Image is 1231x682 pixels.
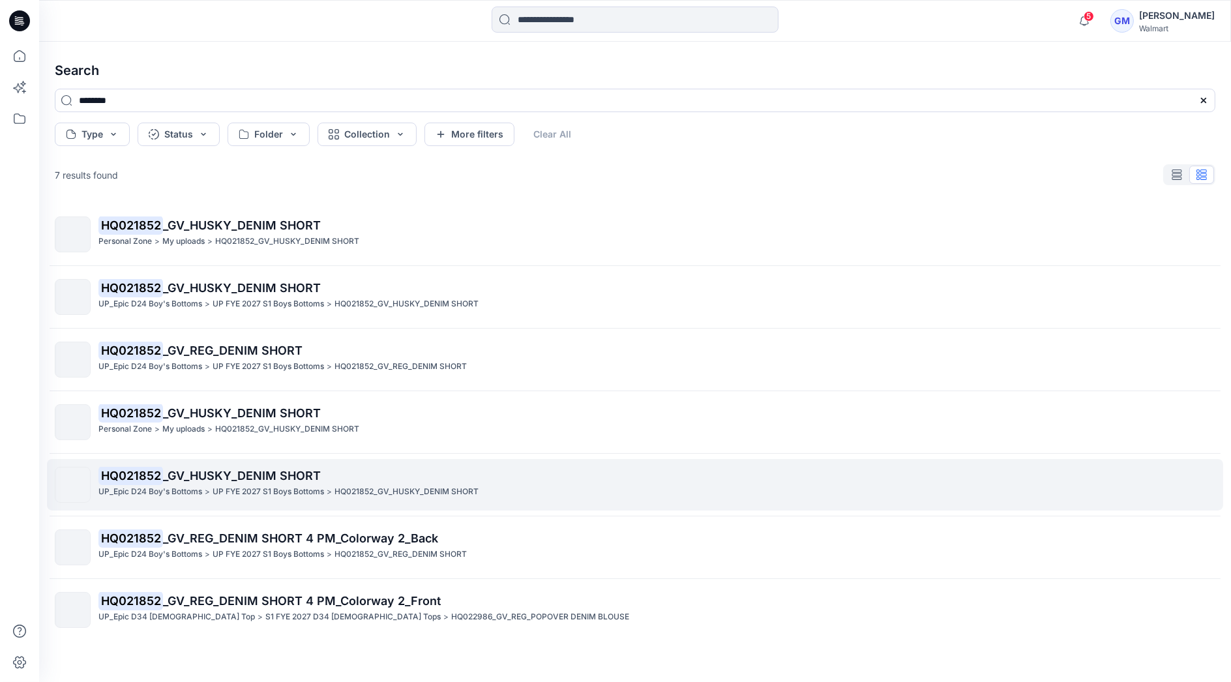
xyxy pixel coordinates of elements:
p: UP FYE 2027 S1 Boys Bottoms [213,297,324,311]
p: HQ021852_GV_HUSKY_DENIM SHORT [334,297,479,311]
mark: HQ021852 [98,216,163,234]
p: 7 results found [55,168,118,182]
span: _GV_HUSKY_DENIM SHORT [163,406,321,420]
p: > [327,485,332,499]
p: > [327,548,332,561]
a: HQ021852_GV_HUSKY_DENIM SHORTUP_Epic D24 Boy's Bottoms>UP FYE 2027 S1 Boys Bottoms>HQ021852_GV_HU... [47,459,1223,511]
button: Type [55,123,130,146]
p: UP FYE 2027 S1 Boys Bottoms [213,485,324,499]
p: > [205,485,210,499]
p: > [205,548,210,561]
div: Walmart [1139,23,1215,33]
p: > [327,360,332,374]
a: HQ021852_GV_REG_DENIM SHORT 4 PM_Colorway 2_BackUP_Epic D24 Boy's Bottoms>UP FYE 2027 S1 Boys Bot... [47,522,1223,573]
p: > [205,297,210,311]
p: UP_Epic D24 Boy's Bottoms [98,297,202,311]
span: _GV_REG_DENIM SHORT [163,344,303,357]
p: S1 FYE 2027 D34 Ladies Tops [265,610,441,624]
mark: HQ021852 [98,278,163,297]
mark: HQ021852 [98,404,163,422]
p: HQ021852_GV_REG_DENIM SHORT [334,360,467,374]
p: > [207,235,213,248]
p: > [327,297,332,311]
a: HQ021852_GV_REG_DENIM SHORT 4 PM_Colorway 2_FrontUP_Epic D34 [DEMOGRAPHIC_DATA] Top>S1 FYE 2027 D... [47,584,1223,636]
p: UP_Epic D24 Boy's Bottoms [98,485,202,499]
p: > [258,610,263,624]
mark: HQ021852 [98,529,163,547]
h4: Search [44,52,1226,89]
p: > [205,360,210,374]
p: > [443,610,449,624]
div: GM [1110,9,1134,33]
p: > [207,423,213,436]
p: My uploads [162,423,205,436]
span: _GV_REG_DENIM SHORT 4 PM_Colorway 2_Back [163,531,438,545]
button: Folder [228,123,310,146]
p: HQ021852_GV_HUSKY_DENIM SHORT [215,235,359,248]
p: HQ022986_GV_REG_POPOVER DENIM BLOUSE [451,610,629,624]
p: HQ021852_GV_HUSKY_DENIM SHORT [215,423,359,436]
p: UP FYE 2027 S1 Boys Bottoms [213,548,324,561]
span: 5 [1084,11,1094,22]
a: HQ021852_GV_HUSKY_DENIM SHORTUP_Epic D24 Boy's Bottoms>UP FYE 2027 S1 Boys Bottoms>HQ021852_GV_HU... [47,271,1223,323]
p: Personal Zone [98,235,152,248]
span: _GV_HUSKY_DENIM SHORT [163,218,321,232]
button: Status [138,123,220,146]
p: > [155,423,160,436]
span: _GV_REG_DENIM SHORT 4 PM_Colorway 2_Front [163,594,441,608]
p: UP FYE 2027 S1 Boys Bottoms [213,360,324,374]
mark: HQ021852 [98,591,163,610]
p: My uploads [162,235,205,248]
a: HQ021852_GV_REG_DENIM SHORTUP_Epic D24 Boy's Bottoms>UP FYE 2027 S1 Boys Bottoms>HQ021852_GV_REG_... [47,334,1223,385]
span: _GV_HUSKY_DENIM SHORT [163,281,321,295]
p: UP_Epic D24 Boy's Bottoms [98,548,202,561]
div: [PERSON_NAME] [1139,8,1215,23]
a: HQ021852_GV_HUSKY_DENIM SHORTPersonal Zone>My uploads>HQ021852_GV_HUSKY_DENIM SHORT [47,209,1223,260]
p: HQ021852_GV_HUSKY_DENIM SHORT [334,485,479,499]
p: UP_Epic D34 Ladies Top [98,610,255,624]
p: HQ021852_GV_REG_DENIM SHORT [334,548,467,561]
button: Collection [318,123,417,146]
p: Personal Zone [98,423,152,436]
mark: HQ021852 [98,466,163,484]
p: UP_Epic D24 Boy's Bottoms [98,360,202,374]
p: > [155,235,160,248]
span: _GV_HUSKY_DENIM SHORT [163,469,321,482]
button: More filters [424,123,514,146]
a: HQ021852_GV_HUSKY_DENIM SHORTPersonal Zone>My uploads>HQ021852_GV_HUSKY_DENIM SHORT [47,396,1223,448]
mark: HQ021852 [98,341,163,359]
